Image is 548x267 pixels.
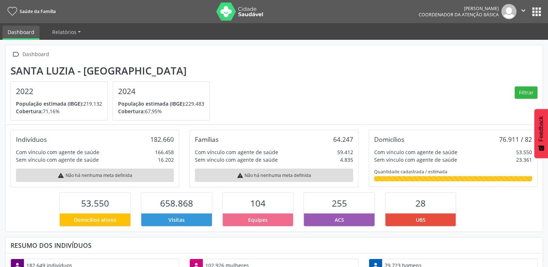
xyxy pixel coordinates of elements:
span: Relatórios [52,29,76,35]
div: Não há nenhuma meta definida [16,169,174,182]
div: Domicílios [374,135,404,143]
span: Visitas [168,216,185,224]
div: Com vínculo com agente de saúde [195,148,278,156]
div: 64.247 [333,135,353,143]
div: Famílias [195,135,218,143]
span: Coordenador da Atenção Básica [419,12,499,18]
div: 76.911 / 82 [499,135,532,143]
i:  [11,49,21,60]
span: ACS [334,216,344,224]
p: 229.483 [118,100,204,107]
div: 166.458 [155,148,174,156]
div: Com vínculo com agente de saúde [374,148,457,156]
div: Resumo dos indivíduos [11,241,537,249]
p: 67,95% [118,107,204,115]
span: UBS [416,216,426,224]
span: População estimada (IBGE): [16,100,83,107]
span: 255 [331,197,347,209]
i:  [519,7,527,14]
span: 658.868 [160,197,193,209]
span: 104 [250,197,265,209]
a: Dashboard [3,26,39,40]
div: 59.412 [337,148,353,156]
a: Saúde da Família [5,5,56,17]
div: Quantidade cadastrada / estimada [374,169,532,175]
span: Cobertura: [16,108,43,115]
div: Dashboard [21,49,50,60]
button: apps [530,5,543,18]
div: Sem vínculo com agente de saúde [195,156,278,164]
h4: 2022 [16,87,102,96]
span: Domicílios ativos [74,216,116,224]
h4: 2024 [118,87,204,96]
span: Cobertura: [118,108,145,115]
div: 53.550 [516,148,532,156]
div: 182.660 [150,135,174,143]
span: Feedback [538,116,544,141]
div: Sem vínculo com agente de saúde [374,156,457,164]
span: 28 [415,197,426,209]
div: 16.202 [158,156,174,164]
div: Com vínculo com agente de saúde [16,148,99,156]
div: Não há nenhuma meta definida [195,169,353,182]
div: Indivíduos [16,135,47,143]
div: 4.835 [340,156,353,164]
span: 53.550 [81,197,109,209]
div: Sem vínculo com agente de saúde [16,156,99,164]
div: [PERSON_NAME] [419,5,499,12]
span: Saúde da Família [20,8,56,14]
div: 23.361 [516,156,532,164]
span: População estimada (IBGE): [118,100,185,107]
p: 219.132 [16,100,102,107]
p: 71,16% [16,107,102,115]
button: Feedback - Mostrar pesquisa [534,109,548,158]
button:  [516,4,530,19]
i: warning [237,172,243,179]
i: warning [58,172,64,179]
a: Relatórios [47,26,86,38]
a:  Dashboard [11,49,50,60]
span: Equipes [248,216,268,224]
button: Filtrar [515,86,537,99]
div: Santa Luzia - [GEOGRAPHIC_DATA] [11,65,215,77]
img: img [501,4,516,19]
